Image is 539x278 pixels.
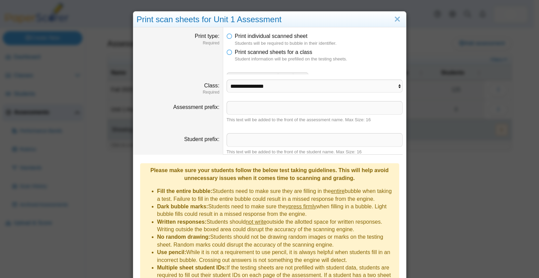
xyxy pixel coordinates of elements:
div: Print scan sheets for Unit 1 Assessment [133,12,406,28]
b: Written responses: [157,219,207,225]
span: Print individual scanned sheet [235,33,308,39]
span: Print scanned sheets for a class [235,49,312,55]
u: press firmly [288,204,316,209]
a: Close [392,14,403,25]
b: Fill the entire bubble: [157,188,213,194]
label: Print type [195,33,219,39]
u: not write [246,219,266,225]
label: Student prefix [184,136,219,142]
u: entire [331,188,345,194]
b: Dark bubble marks: [157,204,208,209]
label: Assessment prefix [173,104,219,110]
li: Students should outside the allotted space for written responses. Writing outside the boxed area ... [157,218,396,234]
li: While it is not a requirement to use pencil, it is always helpful when students fill in an incorr... [157,249,396,264]
button: Increase [278,72,293,86]
dfn: Required [137,40,219,46]
b: Multiple sheet student IDs: [157,265,227,270]
div: This text will be added to the front of the student name. Max Size: 16 [227,149,403,155]
li: Students need to make sure they are filling in the bubble when taking a test. Failure to fill in ... [157,187,396,203]
div: This text will be added to the front of the assessment name. Max Size: 16 [227,117,403,123]
li: Students should not be drawing random images or marks on the testing sheet. Random marks could di... [157,233,396,249]
b: No random drawing: [157,234,211,240]
label: Class [204,83,219,88]
li: Students need to make sure they when filling in a bubble. Light bubble fills could result in a mi... [157,203,396,218]
b: Use pencil: [157,249,186,255]
dfn: Students will be required to bubble in their identifier. [235,40,403,46]
b: Please make sure your students follow the below test taking guidelines. This will help avoid unne... [150,167,389,181]
button: Decrease [293,72,309,86]
dfn: Required [137,89,219,95]
dfn: Student information will be prefilled on the testing sheets. [235,56,403,62]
